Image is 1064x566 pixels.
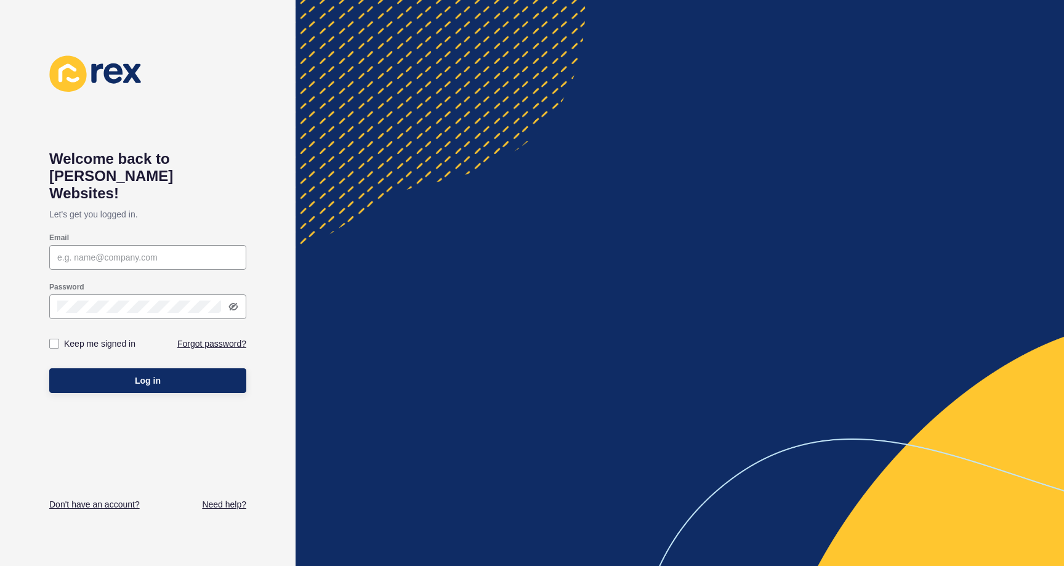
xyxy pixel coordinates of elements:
[49,282,84,292] label: Password
[49,368,246,393] button: Log in
[64,338,135,350] label: Keep me signed in
[49,498,140,511] a: Don't have an account?
[135,374,161,387] span: Log in
[177,338,246,350] a: Forgot password?
[202,498,246,511] a: Need help?
[49,150,246,202] h1: Welcome back to [PERSON_NAME] Websites!
[49,233,69,243] label: Email
[57,251,238,264] input: e.g. name@company.com
[49,202,246,227] p: Let's get you logged in.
